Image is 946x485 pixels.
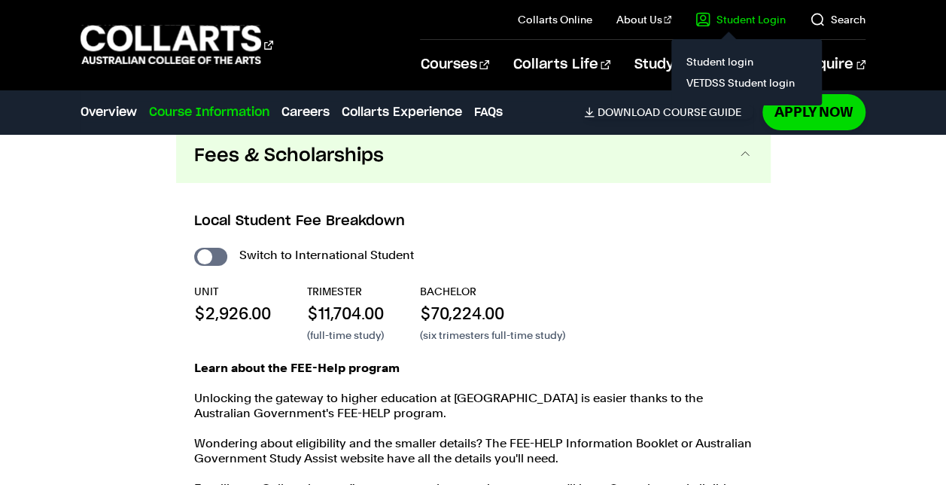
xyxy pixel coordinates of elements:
[584,105,753,119] a: DownloadCourse Guide
[810,12,865,27] a: Search
[307,302,384,325] p: $11,704.00
[342,103,462,121] a: Collarts Experience
[420,302,565,325] p: $70,224.00
[307,284,384,299] p: TRIMESTER
[81,23,273,66] div: Go to homepage
[194,212,753,231] h3: Local Student Fee Breakdown
[420,328,565,343] p: (six trimesters full-time study)
[695,12,786,27] a: Student Login
[194,436,753,466] p: Wondering about eligibility and the smaller details? The FEE-HELP Information Booklet or Australi...
[474,103,503,121] a: FAQs
[598,105,660,119] span: Download
[683,51,810,72] a: Student login
[762,94,865,130] a: Apply Now
[518,12,592,27] a: Collarts Online
[634,40,776,90] a: Study Information
[307,328,384,343] p: (full-time study)
[194,284,271,299] p: UNIT
[420,40,488,90] a: Courses
[194,391,753,421] p: Unlocking the gateway to higher education at [GEOGRAPHIC_DATA] is easier thanks to the Australian...
[176,129,771,183] button: Fees & Scholarships
[194,361,400,375] strong: Learn about the FEE-Help program
[683,72,810,93] a: VETDSS Student login
[149,103,269,121] a: Course Information
[800,40,865,90] a: Enquire
[616,12,672,27] a: About Us
[81,103,137,121] a: Overview
[239,245,414,266] label: Switch to International Student
[513,40,610,90] a: Collarts Life
[194,144,384,168] span: Fees & Scholarships
[194,302,271,325] p: $2,926.00
[281,103,330,121] a: Careers
[420,284,565,299] p: BACHELOR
